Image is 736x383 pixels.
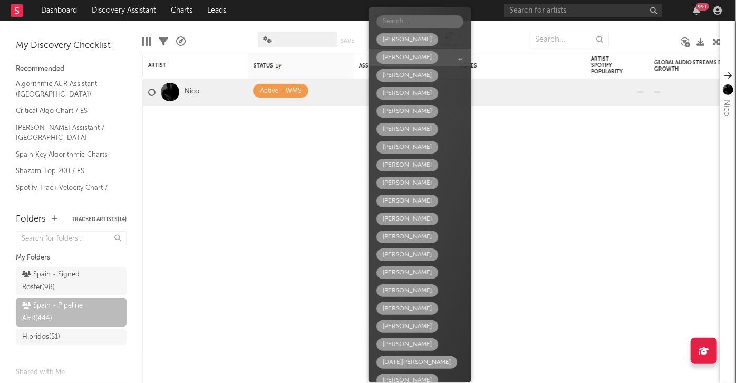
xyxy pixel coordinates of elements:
div: [PERSON_NAME] [383,248,432,261]
div: [PERSON_NAME] [383,69,432,82]
div: Artist Spotify Popularity [591,56,628,75]
div: [PERSON_NAME] [383,266,432,279]
a: Spain - Signed Roster(98) [16,267,127,295]
div: Filters [159,26,168,57]
div: Spain - Pipeline A&R ( 444 ) [22,300,96,325]
div: [DATE][PERSON_NAME] [383,356,451,369]
a: Nico [185,88,199,97]
div: 99 + [696,3,709,11]
div: Spain - Signed Roster ( 98 ) [22,269,96,294]
a: Spotify Track Velocity Chart / ES [16,182,116,204]
a: [PERSON_NAME] Assistant / [GEOGRAPHIC_DATA] [16,122,116,143]
a: Spain - Pipeline A&R(444) [16,298,127,327]
input: Search... [530,32,609,47]
div: Edit Columns [142,26,151,57]
div: [PERSON_NAME] [383,338,432,351]
div: [PERSON_NAME] [383,284,432,297]
div: Active - WMS [260,85,302,98]
div: Recommended [16,63,127,75]
div: Status [254,63,322,69]
div: My Discovery Checklist [16,40,127,52]
div: [PERSON_NAME] [383,51,432,64]
div: Global Audio Streams Daily Growth [654,60,733,72]
input: Search for folders... [16,231,127,246]
div: Shared with Me [16,366,127,379]
button: Tracked Artists(14) [72,217,127,222]
a: Shazam Top 200 / ES [16,165,116,177]
div: [PERSON_NAME] [383,195,432,207]
div: Assignees [359,63,433,69]
div: [PERSON_NAME] [383,177,432,189]
div: [PERSON_NAME] [383,231,432,243]
div: [PERSON_NAME] [383,213,432,225]
div: A&R Pipeline [176,26,186,57]
div: Folders [16,213,46,226]
div: Hibridos ( 51 ) [22,331,60,343]
div: Notes [459,63,565,69]
div: [PERSON_NAME] [383,320,432,333]
input: Search... [376,15,463,28]
div: My Folders [16,252,127,264]
a: Algorithmic A&R Assistant ([GEOGRAPHIC_DATA]) [16,78,116,100]
div: [PERSON_NAME] [383,123,432,136]
a: Spain Key Algorithmic Charts [16,149,116,160]
div: [PERSON_NAME] [383,87,432,100]
a: Critical Algo Chart / ES [16,105,116,117]
a: Hibridos(51) [16,329,127,345]
div: Nico [720,100,733,116]
div: [PERSON_NAME] [383,141,432,154]
button: 99+ [693,6,700,15]
div: [PERSON_NAME] [383,302,432,315]
input: Search for artists [504,4,662,17]
button: Save [341,38,354,44]
div: [PERSON_NAME] [383,105,432,118]
div: Artist [148,62,227,69]
div: [PERSON_NAME] [383,33,432,46]
div: [PERSON_NAME] [383,159,432,171]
